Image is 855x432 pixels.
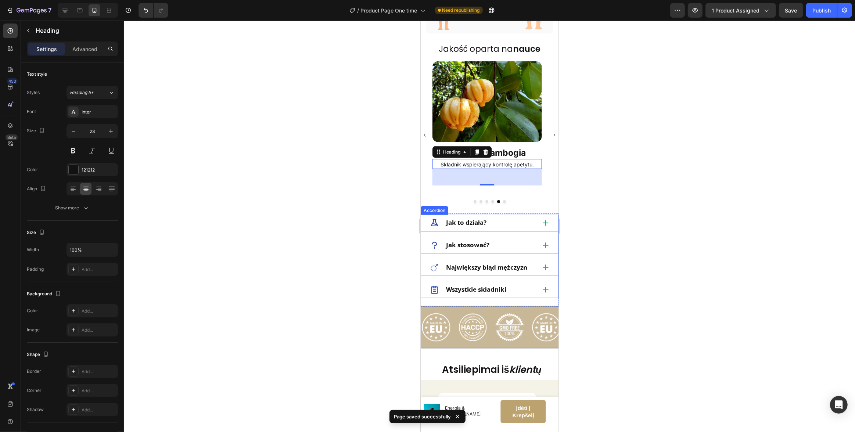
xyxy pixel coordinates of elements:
[421,21,558,432] iframe: Design area
[27,71,47,78] div: Text style
[394,413,451,420] p: Page saved successfully
[82,388,116,394] div: Add...
[806,3,837,18] button: Publish
[358,7,359,14] span: /
[361,7,417,14] span: Product Page One time
[812,7,831,14] div: Publish
[27,387,42,394] div: Corner
[27,228,46,238] div: Size
[27,89,40,96] div: Styles
[785,7,797,14] span: Save
[67,86,118,99] button: Heading 5*
[36,26,115,35] p: Heading
[6,134,18,140] div: Beta
[27,368,41,375] div: Border
[139,3,168,18] div: Undo/Redo
[82,327,116,334] div: Add...
[82,368,116,375] div: Add...
[442,7,480,14] span: Need republishing
[72,45,97,53] p: Advanced
[48,6,51,15] p: 7
[82,167,116,173] div: 121212
[27,406,44,413] div: Shadow
[36,45,57,53] p: Settings
[27,246,39,253] div: Width
[82,308,116,314] div: Add...
[712,7,759,14] span: 1 product assigned
[830,396,848,414] div: Open Intercom Messenger
[779,3,803,18] button: Save
[7,78,18,84] div: 450
[27,307,38,314] div: Color
[82,109,116,115] div: Inter
[70,89,94,96] span: Heading 5*
[82,407,116,413] div: Add...
[3,3,55,18] button: 7
[27,126,46,136] div: Size
[55,204,90,212] div: Show more
[27,108,36,115] div: Font
[27,327,40,333] div: Image
[27,201,118,215] button: Show more
[27,184,47,194] div: Align
[82,266,116,273] div: Add...
[27,289,62,299] div: Background
[27,350,50,360] div: Shape
[705,3,776,18] button: 1 product assigned
[27,166,38,173] div: Color
[67,243,118,256] input: Auto
[27,266,44,273] div: Padding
